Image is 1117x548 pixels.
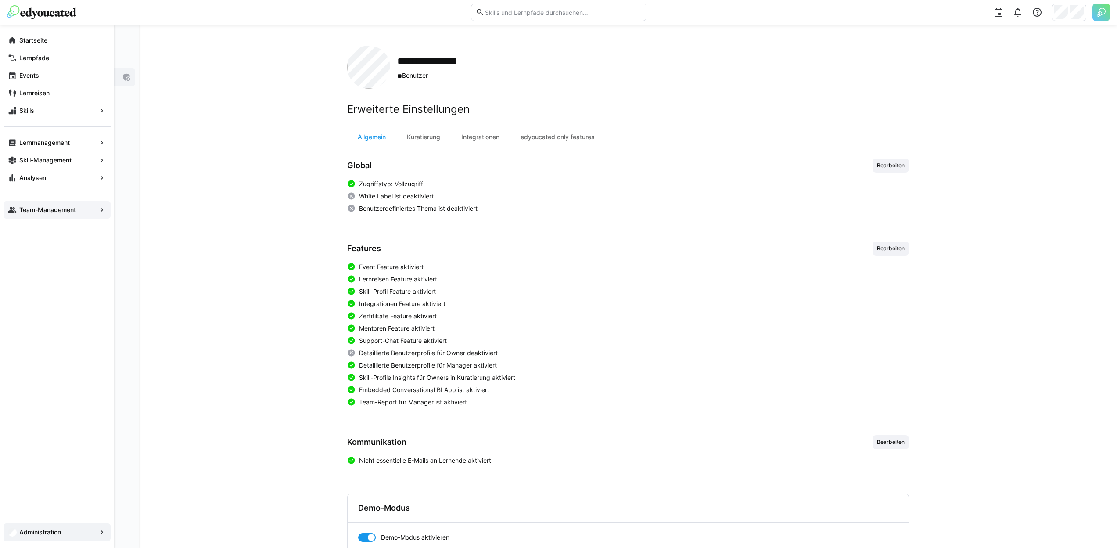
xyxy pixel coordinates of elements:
[359,192,434,201] span: White Label ist deaktiviert
[359,386,489,394] span: Embedded Conversational BI App ist aktiviert
[359,263,424,271] span: Event Feature aktiviert
[359,180,423,188] span: Zugriffstyp: Vollzugriff
[347,161,372,170] h3: Global
[359,275,437,284] span: Lernreisen Feature aktiviert
[359,398,467,407] span: Team-Report für Manager ist aktiviert
[873,435,909,449] button: Bearbeiten
[876,439,905,446] span: Bearbeiten
[359,361,497,370] span: Detaillierte Benutzerprofile für Manager aktiviert
[510,126,605,148] div: edyoucated only features
[359,349,498,357] span: Detaillierte Benutzerprofile für Owner deaktiviert
[873,159,909,173] button: Bearbeiten
[359,373,515,382] span: Skill-Profile Insights für Owners in Kuratierung aktiviert
[876,162,905,169] span: Bearbeiten
[873,242,909,256] button: Bearbeiten
[359,299,445,308] span: Integrationen Feature aktiviert
[347,126,396,148] div: Allgemein
[451,126,510,148] div: Integrationen
[359,336,447,345] span: Support-Chat Feature aktiviert
[397,71,483,80] span: Benutzer
[347,437,406,447] h3: Kommunikation
[359,287,436,296] span: Skill-Profil Feature aktiviert
[359,204,478,213] span: Benutzerdefiniertes Thema ist deaktiviert
[358,503,410,513] h3: Demo-Modus
[484,8,641,16] input: Skills und Lernpfade durchsuchen…
[359,456,491,465] span: Nicht essentielle E-Mails an Lernende aktiviert
[381,533,449,542] span: Demo-Modus aktivieren
[347,244,381,253] h3: Features
[396,126,451,148] div: Kuratierung
[359,312,437,321] span: Zertifikate Feature aktiviert
[359,324,435,333] span: Mentoren Feature aktiviert
[876,245,905,252] span: Bearbeiten
[347,103,909,116] h2: Erweiterte Einstellungen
